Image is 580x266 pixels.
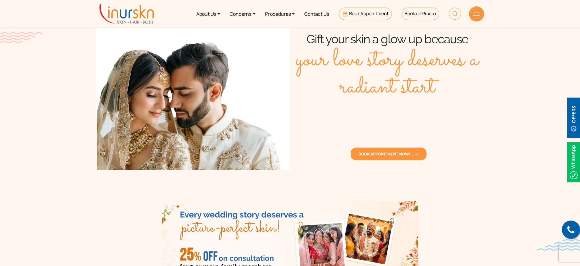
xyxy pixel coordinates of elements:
a: About Us [191,2,225,25]
img: Whatsappicon [567,142,580,182]
a: Book Appointment [339,8,392,20]
a: Procedures [260,2,299,25]
span: Book Appointment Now! [359,151,419,157]
img: inurskn-logo [99,4,154,24]
a: Concerns [225,2,260,25]
a: Whatsappicon [567,158,580,165]
a: Book on Practo [402,8,439,20]
img: HeaderSearch [449,8,461,20]
img: bluewave [536,239,580,251]
a: Contact Us [299,2,334,25]
span: Book on Practo [405,10,436,17]
span: Book Appointment [349,10,389,17]
img: orange-arrow [412,152,419,156]
span: your love story deserves a radiant start [290,47,484,101]
img: hamLine.svg [473,12,480,16]
div: Gift your skin a glow up because [290,32,484,134]
img: offerBt [567,98,580,138]
a: Book Appointment Now!orange-arrow [350,147,427,161]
